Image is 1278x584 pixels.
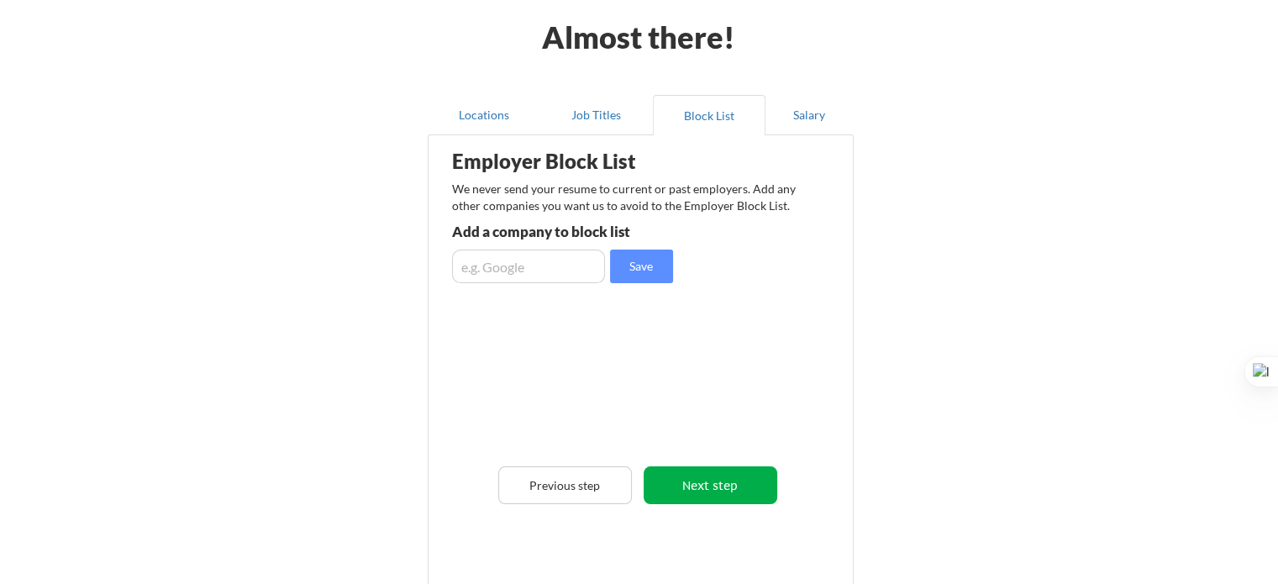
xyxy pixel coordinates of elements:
input: e.g. Google [452,250,605,283]
button: Save [610,250,673,283]
div: Add a company to block list [452,224,698,239]
button: Locations [428,95,540,135]
button: Previous step [498,466,632,504]
div: Employer Block List [452,151,716,171]
button: Next step [644,466,777,504]
button: Salary [765,95,854,135]
div: Almost there! [521,22,755,52]
button: Block List [653,95,765,135]
div: We never send your resume to current or past employers. Add any other companies you want us to av... [452,181,806,213]
button: Job Titles [540,95,653,135]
